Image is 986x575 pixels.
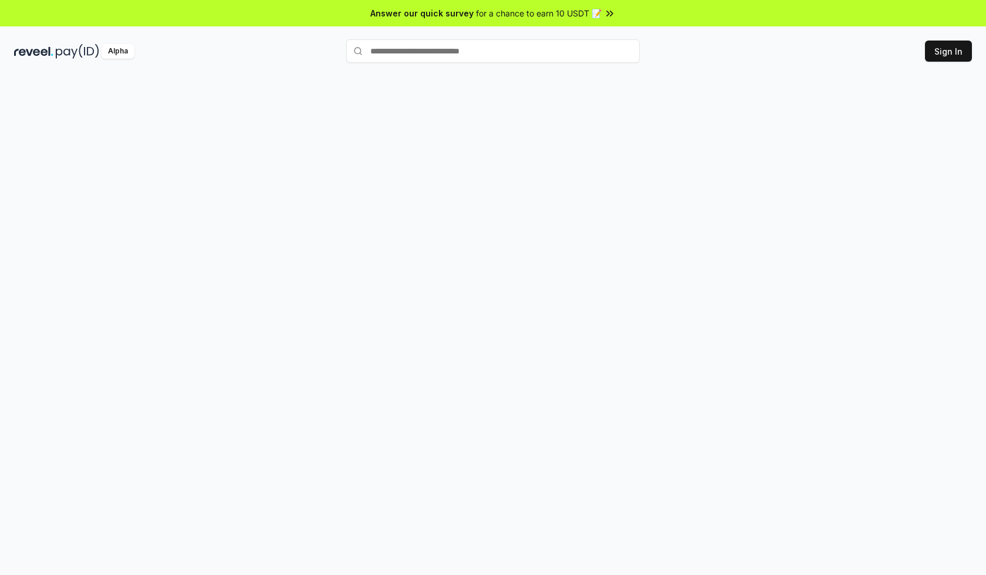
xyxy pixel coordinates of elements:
[14,44,53,59] img: reveel_dark
[102,44,134,59] div: Alpha
[925,41,972,62] button: Sign In
[56,44,99,59] img: pay_id
[476,7,602,19] span: for a chance to earn 10 USDT 📝
[370,7,474,19] span: Answer our quick survey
